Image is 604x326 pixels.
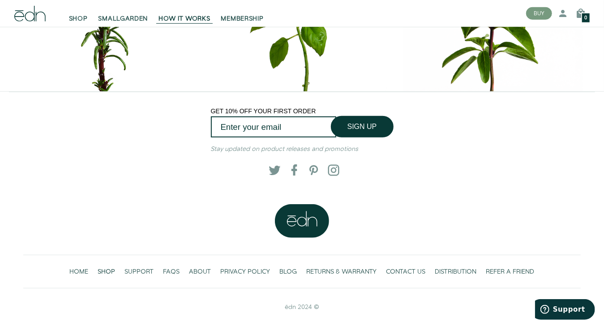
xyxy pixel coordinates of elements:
[285,303,319,312] span: ēdn 2024 ©
[430,262,481,281] a: DISTRIBUTION
[189,267,211,276] span: ABOUT
[153,4,215,23] a: HOW IT WORKS
[70,267,89,276] span: HOME
[386,267,426,276] span: CONTACT US
[486,267,535,276] span: REFER A FRIEND
[331,116,394,137] button: SIGN UP
[69,14,88,23] span: SHOP
[481,262,539,281] a: REFER A FRIEND
[307,267,377,276] span: RETURNS & WARRANTY
[216,4,269,23] a: MEMBERSHIP
[526,7,552,20] button: BUY
[211,145,359,154] em: Stay updated on product releases and promotions
[211,107,316,115] span: GET 10% OFF YOUR FIRST ORDER
[275,262,302,281] a: BLOG
[184,262,216,281] a: ABOUT
[125,267,154,276] span: SUPPORT
[93,4,154,23] a: SMALLGARDEN
[221,267,270,276] span: PRIVACY POLICY
[302,262,381,281] a: RETURNS & WARRANTY
[280,267,297,276] span: BLOG
[158,262,184,281] a: FAQS
[98,267,116,276] span: SHOP
[216,262,275,281] a: PRIVACY POLICY
[163,267,180,276] span: FAQS
[221,14,264,23] span: MEMBERSHIP
[535,299,595,322] iframe: Opens a widget where you can find more information
[64,4,93,23] a: SHOP
[158,14,210,23] span: HOW IT WORKS
[65,262,93,281] a: HOME
[381,262,430,281] a: CONTACT US
[435,267,477,276] span: DISTRIBUTION
[93,262,120,281] a: SHOP
[585,16,587,21] span: 0
[120,262,158,281] a: SUPPORT
[99,14,148,23] span: SMALLGARDEN
[211,116,336,137] input: Enter your email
